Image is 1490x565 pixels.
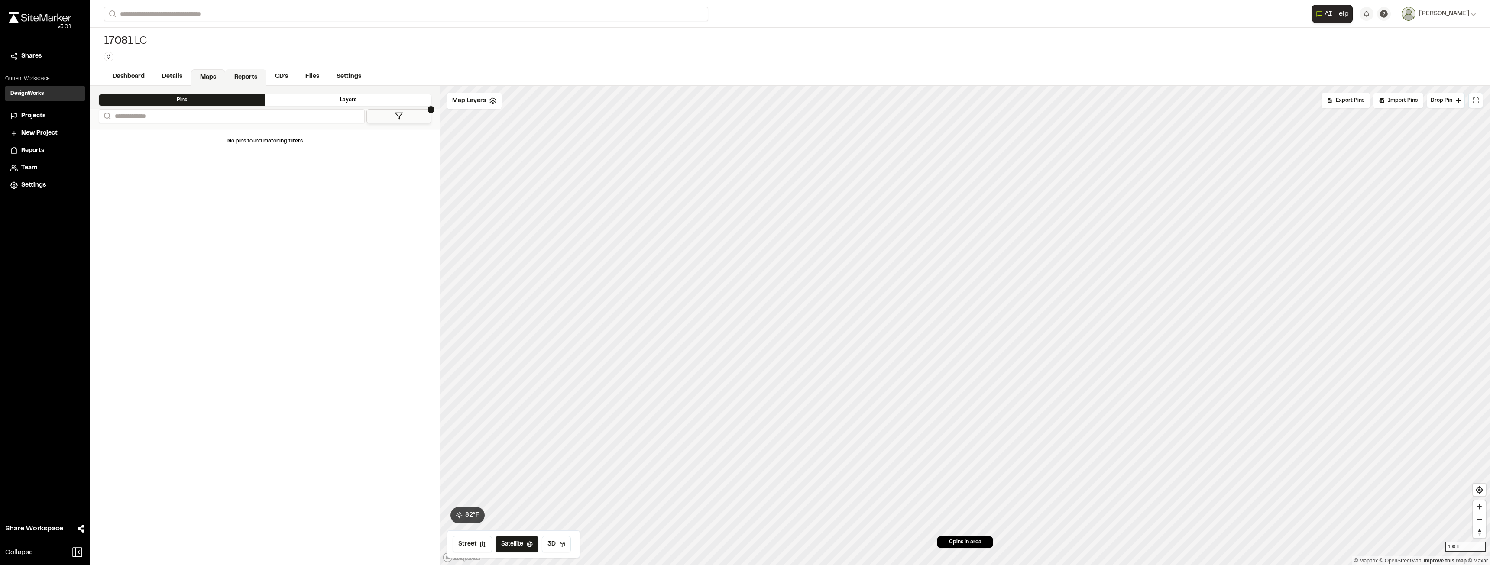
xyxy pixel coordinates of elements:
[104,35,133,48] span: 17081
[1427,93,1465,108] button: Drop Pin
[10,181,80,190] a: Settings
[453,536,492,552] button: Street
[10,90,44,97] h3: DesignWorks
[1424,558,1467,564] a: Map feedback
[1473,513,1486,526] button: Zoom out
[266,68,297,85] a: CD's
[21,129,58,138] span: New Project
[5,523,63,534] span: Share Workspace
[450,507,485,523] button: 82°F
[10,129,80,138] a: New Project
[1402,7,1476,21] button: [PERSON_NAME]
[1354,558,1378,564] a: Mapbox
[225,69,266,86] a: Reports
[1473,500,1486,513] button: Zoom in
[1468,558,1488,564] a: Maxar
[1473,526,1486,538] button: Reset bearing to north
[21,111,45,121] span: Projects
[1325,9,1349,19] span: AI Help
[104,68,153,85] a: Dashboard
[1388,97,1418,104] span: Import Pins
[465,510,479,520] span: 82 ° F
[5,75,85,83] p: Current Workspace
[227,139,303,143] span: No pins found matching filters
[21,181,46,190] span: Settings
[104,52,113,61] button: Edit Tags
[297,68,328,85] a: Files
[9,12,71,23] img: rebrand.png
[1473,484,1486,496] button: Find my location
[496,536,538,552] button: Satellite
[5,547,33,558] span: Collapse
[191,69,225,86] a: Maps
[949,538,981,546] span: 0 pins in area
[328,68,370,85] a: Settings
[21,52,42,61] span: Shares
[1312,5,1353,23] button: Open AI Assistant
[21,146,44,155] span: Reports
[366,109,431,123] button: 1
[10,111,80,121] a: Projects
[99,94,265,106] div: Pins
[542,536,571,552] button: 3D
[9,23,71,31] div: Oh geez...please don't...
[1445,542,1486,552] div: 100 ft
[1419,9,1469,19] span: [PERSON_NAME]
[428,106,434,113] span: 1
[104,35,146,48] div: LC
[10,146,80,155] a: Reports
[1336,97,1364,104] span: Export Pins
[10,52,80,61] a: Shares
[1431,97,1452,104] span: Drop Pin
[452,96,486,106] span: Map Layers
[21,163,37,173] span: Team
[1402,7,1415,21] img: User
[1380,558,1422,564] a: OpenStreetMap
[1312,5,1356,23] div: Open AI Assistant
[99,109,114,123] button: Search
[153,68,191,85] a: Details
[440,86,1490,565] canvas: Map
[443,552,481,562] a: Mapbox logo
[1373,93,1423,108] div: Import Pins into your project
[104,7,120,21] button: Search
[265,94,431,106] div: Layers
[1473,513,1486,526] span: Zoom out
[10,163,80,173] a: Team
[1322,93,1370,108] div: No pins available to export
